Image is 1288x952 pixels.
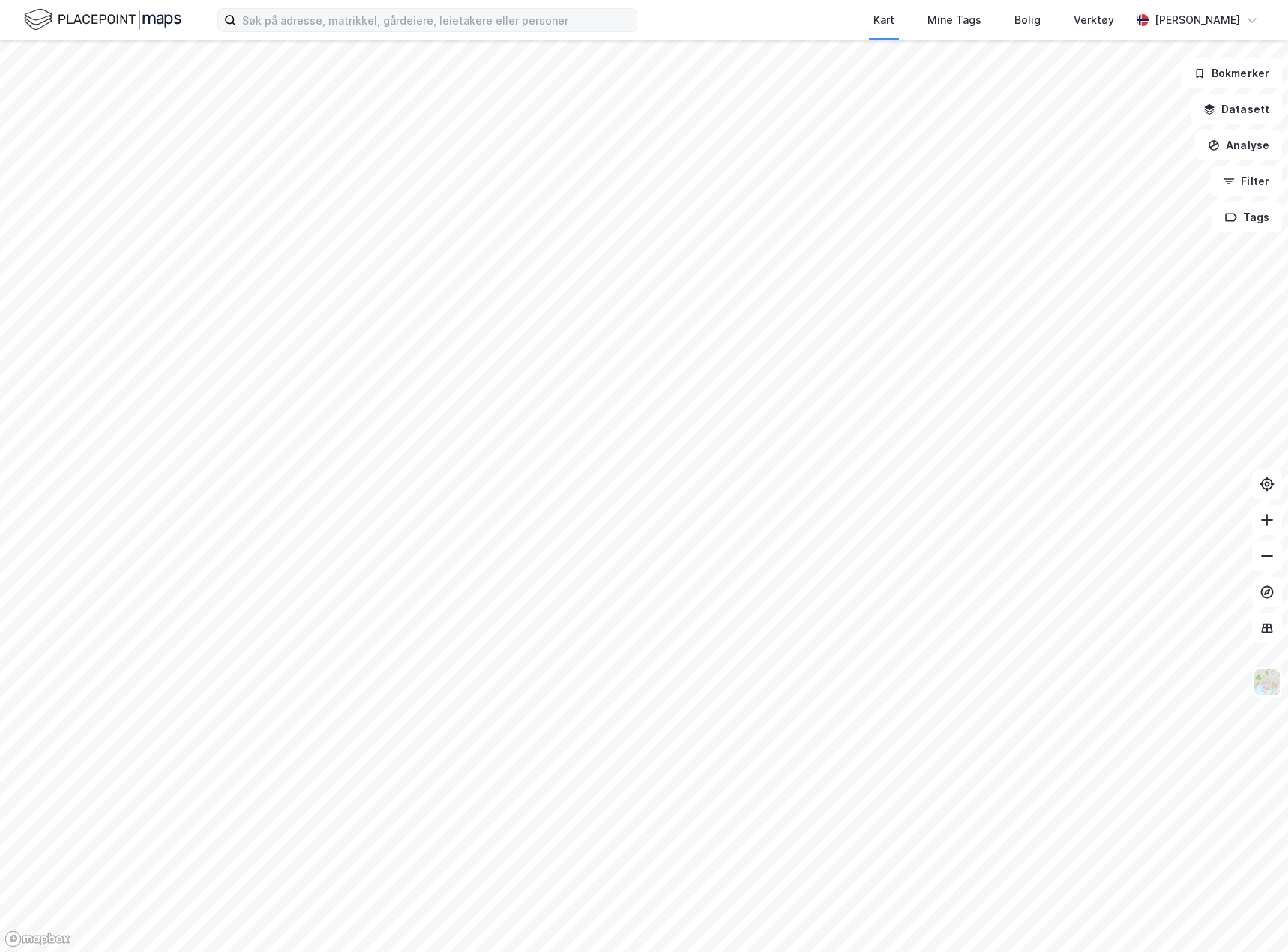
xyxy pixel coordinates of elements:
div: [PERSON_NAME] [1155,11,1240,29]
div: Verktøy [1074,11,1114,29]
div: Kart [873,11,894,29]
div: Mine Tags [927,11,981,29]
img: logo.f888ab2527a4732fd821a326f86c7f29.svg [24,7,181,33]
div: Bolig [1014,11,1041,29]
iframe: Chat Widget [1213,880,1288,952]
div: Kontrollprogram for chat [1213,880,1288,952]
input: Søk på adresse, matrikkel, gårdeiere, leietakere eller personer [236,9,637,31]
